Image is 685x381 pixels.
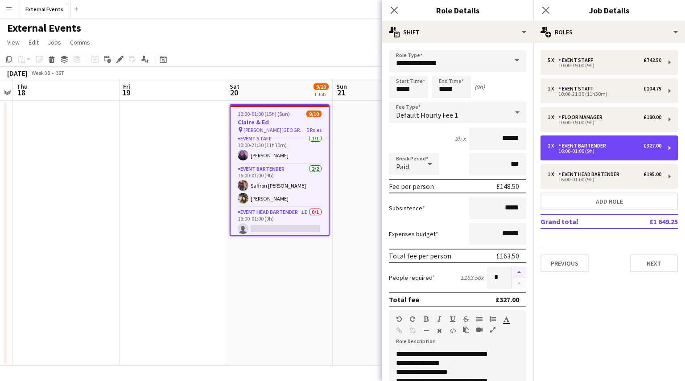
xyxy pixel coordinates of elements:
[548,63,661,68] div: 10:00-19:00 (9h)
[4,37,23,48] a: View
[306,127,322,133] span: 5 Roles
[512,266,526,278] button: Increase
[630,254,678,272] button: Next
[423,315,429,323] button: Bold
[436,327,442,334] button: Clear Formatting
[548,92,661,96] div: 10:00-21:30 (11h30m)
[644,57,661,63] div: £742.50
[123,82,130,90] span: Fri
[382,4,533,16] h3: Role Details
[314,91,328,98] div: 1 Job
[490,315,496,323] button: Ordered List
[7,69,28,78] div: [DATE]
[389,182,434,191] div: Fee per person
[558,143,610,149] div: Event bartender
[231,164,329,207] app-card-role: Event bartender2/216:00-01:00 (9h)Saffron [PERSON_NAME][PERSON_NAME]
[490,326,496,333] button: Fullscreen
[450,315,456,323] button: Underline
[548,177,661,182] div: 16:00-01:00 (9h)
[389,251,451,260] div: Total fee per person
[306,111,322,117] span: 9/10
[622,214,678,229] td: £1 649.25
[455,135,466,143] div: 9h x
[29,38,39,46] span: Edit
[231,134,329,164] app-card-role: Event staff1/110:00-21:30 (11h30m)[PERSON_NAME]
[382,21,533,43] div: Shift
[231,207,329,238] app-card-role: Event head Bartender1I0/116:00-01:00 (9h)
[541,214,622,229] td: Grand total
[503,315,509,323] button: Text Color
[18,0,71,18] button: External Events
[25,37,42,48] a: Edit
[476,326,483,333] button: Insert video
[396,315,402,323] button: Undo
[644,143,661,149] div: £327.00
[475,83,485,91] div: (9h)
[389,274,435,282] label: People required
[463,315,469,323] button: Strikethrough
[7,38,20,46] span: View
[228,87,239,98] span: 20
[548,120,661,125] div: 10:00-19:00 (9h)
[461,274,483,282] div: £163.50 x
[423,327,429,334] button: Horizontal Line
[55,70,64,76] div: BST
[644,171,661,177] div: £195.00
[66,37,94,48] a: Comms
[238,111,290,117] span: 10:00-01:00 (15h) (Sun)
[548,171,558,177] div: 1 x
[230,104,330,236] app-job-card: 10:00-01:00 (15h) (Sun)9/10Claire & Ed [PERSON_NAME][GEOGRAPHIC_DATA][PERSON_NAME]5 RolesFloor ma...
[389,295,419,304] div: Total fee
[558,114,606,120] div: Floor manager
[644,86,661,92] div: £204.75
[396,111,458,119] span: Default Hourly Fee 1
[7,21,81,35] h1: External Events
[122,87,130,98] span: 19
[541,254,589,272] button: Previous
[243,127,306,133] span: [PERSON_NAME][GEOGRAPHIC_DATA][PERSON_NAME]
[533,21,685,43] div: Roles
[548,57,558,63] div: 5 x
[436,315,442,323] button: Italic
[29,70,52,76] span: Week 38
[548,143,558,149] div: 2 x
[496,182,519,191] div: £148.50
[396,162,409,171] span: Paid
[389,204,425,212] label: Subsistence
[533,4,685,16] h3: Job Details
[548,114,558,120] div: 1 x
[541,193,678,210] button: Add role
[231,118,329,126] h3: Claire & Ed
[495,295,519,304] div: £327.00
[558,171,623,177] div: Event head Bartender
[644,114,661,120] div: £180.00
[336,82,347,90] span: Sun
[548,86,558,92] div: 1 x
[496,251,519,260] div: £163.50
[15,87,28,98] span: 18
[17,82,28,90] span: Thu
[450,327,456,334] button: HTML Code
[389,230,438,238] label: Expenses budget
[548,149,661,153] div: 16:00-01:00 (9h)
[558,57,597,63] div: Event staff
[476,315,483,323] button: Unordered List
[44,37,65,48] a: Jobs
[335,87,347,98] span: 21
[314,83,329,90] span: 9/10
[230,82,239,90] span: Sat
[70,38,90,46] span: Comms
[558,86,597,92] div: Event staff
[463,326,469,333] button: Paste as plain text
[409,315,416,323] button: Redo
[48,38,61,46] span: Jobs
